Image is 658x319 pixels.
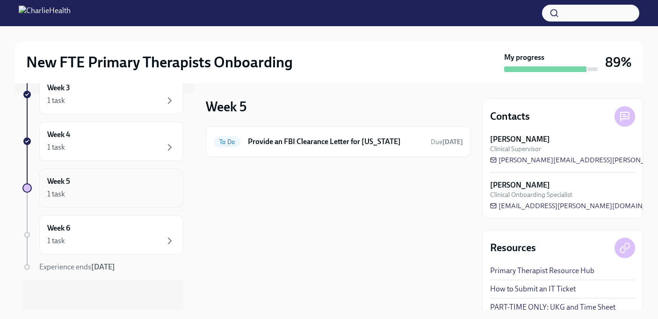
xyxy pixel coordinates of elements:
[22,215,183,254] a: Week 61 task
[26,53,293,72] h2: New FTE Primary Therapists Onboarding
[47,189,65,199] div: 1 task
[605,54,632,71] h3: 89%
[431,138,463,146] span: October 2nd, 2025 10:00
[214,138,240,145] span: To Do
[490,180,550,190] strong: [PERSON_NAME]
[504,52,544,63] strong: My progress
[442,138,463,146] strong: [DATE]
[431,138,463,146] span: Due
[91,262,115,271] strong: [DATE]
[22,168,183,208] a: Week 51 task
[39,262,115,271] span: Experience ends
[22,75,183,114] a: Week 31 task
[47,130,70,140] h6: Week 4
[490,145,541,153] span: Clinical Supervisor
[490,109,530,123] h4: Contacts
[490,284,576,294] a: How to Submit an IT Ticket
[22,122,183,161] a: Week 41 task
[490,241,536,255] h4: Resources
[248,137,423,147] h6: Provide an FBI Clearance Letter for [US_STATE]
[206,98,246,115] h3: Week 5
[490,190,572,199] span: Clinical Onboarding Specialist
[19,6,71,21] img: CharlieHealth
[214,134,463,149] a: To DoProvide an FBI Clearance Letter for [US_STATE]Due[DATE]
[47,95,65,106] div: 1 task
[47,83,70,93] h6: Week 3
[47,176,70,187] h6: Week 5
[490,266,594,276] a: Primary Therapist Resource Hub
[490,134,550,145] strong: [PERSON_NAME]
[47,142,65,152] div: 1 task
[47,236,65,246] div: 1 task
[47,223,70,233] h6: Week 6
